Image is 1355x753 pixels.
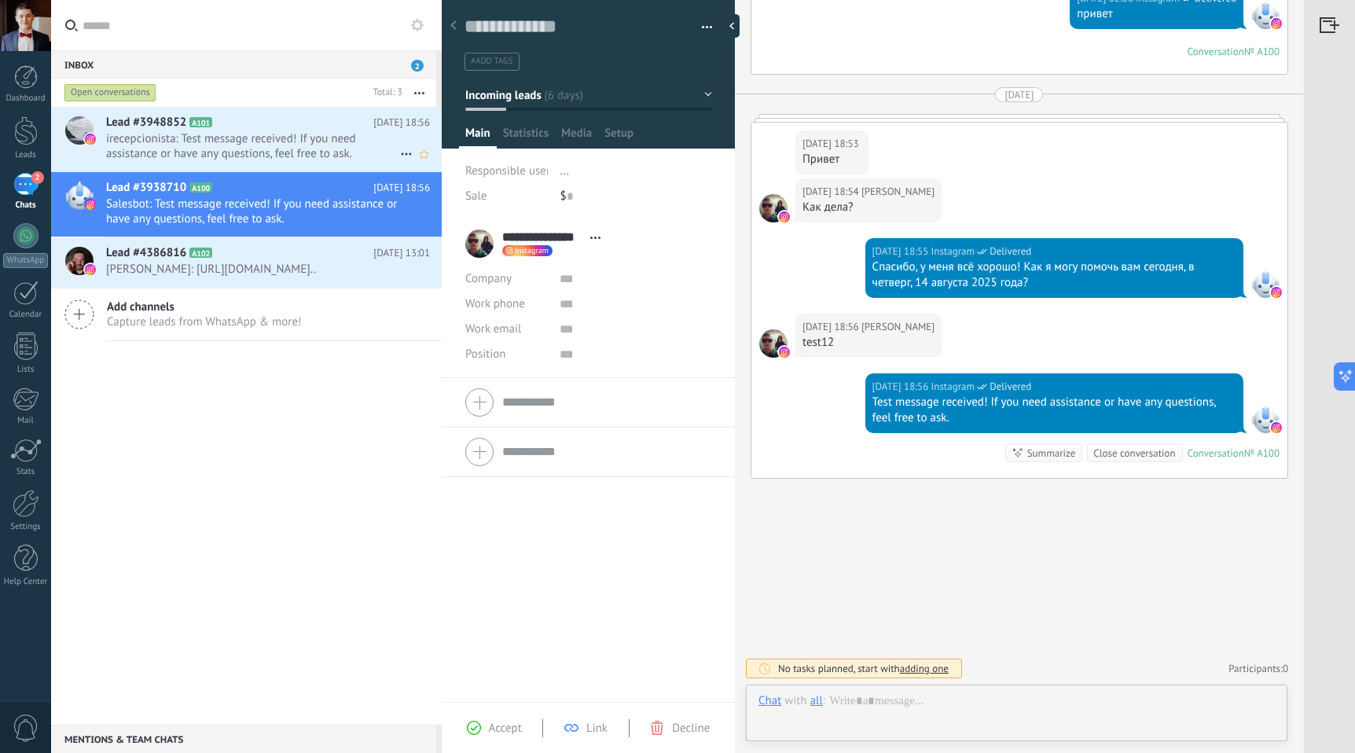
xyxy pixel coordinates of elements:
span: Lead #3938710 [106,180,186,196]
div: Спасибо, у меня всё хорошо! Как я могу помочь вам сегодня, в четверг, 14 августа 2025 года? [872,259,1236,291]
div: Calendar [3,310,49,320]
div: № A100 [1244,446,1280,460]
button: Work phone [465,292,525,317]
div: Lists [3,365,49,375]
div: Stats [3,467,49,477]
span: Salesbot: Test message received! If you need assistance or have any questions, feel free to ask. [106,197,400,226]
div: [DATE] 18:56 [872,379,931,395]
span: Work email [465,321,521,336]
a: Participants:0 [1228,662,1288,675]
div: Help Center [3,577,49,587]
div: Close conversation [1093,446,1175,461]
div: Sale [465,184,548,209]
div: [DATE] 18:56 [802,319,861,335]
span: [DATE] 18:56 [373,180,430,196]
span: Setup [604,126,633,149]
div: Hide [724,14,740,38]
span: Add channels [107,299,302,314]
div: Test message received! If you need assistance or have any questions, feel free to ask. [872,395,1236,426]
div: No tasks planned, start with [778,662,949,675]
div: Привет [802,152,861,167]
img: instagram.svg [85,264,96,275]
div: $ [560,184,711,209]
div: Leads [3,150,49,160]
img: instagram.svg [1271,287,1282,298]
span: Responsible user [465,163,550,178]
span: A102 [189,248,212,258]
div: [DATE] 18:53 [802,136,861,152]
span: Accept [489,721,522,736]
span: ... [560,163,569,178]
div: Conversation [1188,446,1244,460]
span: adding one [900,662,949,675]
span: Lead #4386816 [106,245,186,261]
div: Mail [3,416,49,426]
span: Capture leads from WhatsApp & more! [107,314,302,329]
span: Instagram [1251,270,1280,298]
span: Work phone [465,296,525,311]
span: : [823,693,825,709]
span: irecepcionista: Test message received! If you need assistance or have any questions, feel free to... [106,131,400,161]
span: A101 [189,117,212,127]
span: Instagram [931,244,975,259]
img: instagram.svg [1271,18,1282,29]
span: Media [561,126,592,149]
img: instagram.svg [779,347,790,358]
div: Как дела? [802,200,935,215]
span: Sale [465,189,487,204]
a: Lead #4386816 A102 [DATE] 13:01 [PERSON_NAME]: [URL][DOMAIN_NAME].. [51,237,442,288]
div: test12 [802,335,935,351]
span: Lead #3948852 [106,115,186,130]
span: Ruslan Kulitski [759,194,788,222]
div: Total: 3 [367,85,402,101]
div: Mentions & Team chats [51,725,436,753]
div: Open conversations [64,83,156,102]
img: instagram.svg [1271,422,1282,433]
span: Position [465,348,506,360]
div: Summarize [1027,446,1076,461]
span: Ruslan Kulitski [861,184,935,200]
div: привет [1077,6,1236,22]
span: Delivered [990,379,1031,395]
div: № A100 [1244,45,1280,58]
img: instagram.svg [85,199,96,210]
span: Instagram [931,379,975,395]
span: Delivered [990,244,1031,259]
div: [DATE] 18:54 [802,184,861,200]
div: Company [465,266,548,292]
div: Inbox [51,50,436,79]
img: instagram.svg [779,211,790,222]
div: Chats [3,200,49,211]
div: Conversation [1188,45,1244,58]
span: [PERSON_NAME]: [URL][DOMAIN_NAME].. [106,262,400,277]
div: WhatsApp [3,253,48,268]
div: Dashboard [3,94,49,104]
div: all [810,693,823,707]
span: A100 [189,182,212,193]
span: Link [586,721,608,736]
div: Settings [3,522,49,532]
span: Ruslan Kulitski [759,329,788,358]
span: Statistics [503,126,549,149]
div: [DATE] 18:55 [872,244,931,259]
span: Ruslan Kulitski [861,319,935,335]
span: Decline [672,721,710,736]
span: [DATE] 18:56 [373,115,430,130]
span: #add tags [471,56,513,67]
a: Lead #3938710 A100 [DATE] 18:56 Salesbot: Test message received! If you need assistance or have a... [51,172,442,237]
div: Position [465,342,548,367]
span: Main [465,126,490,149]
span: 2 [411,60,424,72]
span: Instagram [515,247,549,255]
a: Lead #3948852 A101 [DATE] 18:56 irecepcionista: Test message received! If you need assistance or ... [51,107,442,171]
span: Instagram [1251,405,1280,433]
span: Instagram [1251,1,1280,29]
div: [DATE] [1004,87,1034,102]
img: instagram.svg [85,134,96,145]
div: Responsible user [465,159,548,184]
span: [DATE] 13:01 [373,245,430,261]
span: with [784,693,806,709]
span: 2 [31,171,44,184]
span: 0 [1283,662,1288,675]
button: More [402,79,436,107]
